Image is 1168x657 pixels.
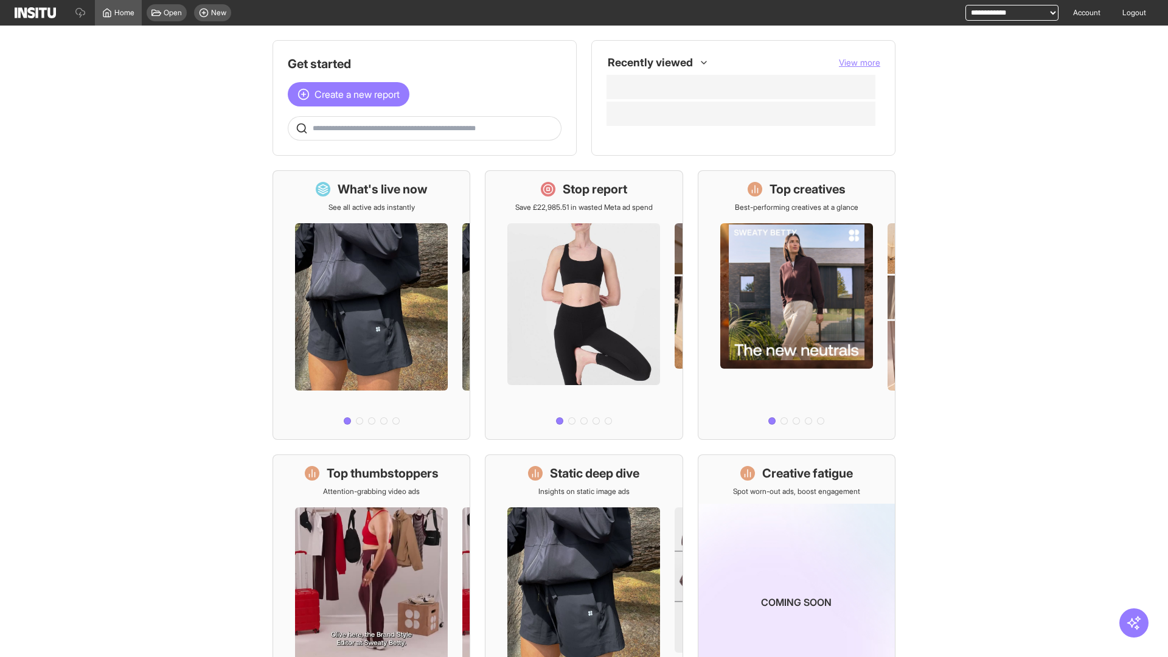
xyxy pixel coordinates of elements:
span: Open [164,8,182,18]
span: Create a new report [315,87,400,102]
p: Insights on static image ads [538,487,630,496]
span: View more [839,57,880,68]
span: Home [114,8,134,18]
p: Attention-grabbing video ads [323,487,420,496]
h1: Stop report [563,181,627,198]
h1: Top creatives [770,181,846,198]
p: Save £22,985.51 in wasted Meta ad spend [515,203,653,212]
span: New [211,8,226,18]
a: Top creativesBest-performing creatives at a glance [698,170,895,440]
h1: Static deep dive [550,465,639,482]
h1: Top thumbstoppers [327,465,439,482]
a: What's live nowSee all active ads instantly [273,170,470,440]
p: See all active ads instantly [328,203,415,212]
p: Best-performing creatives at a glance [735,203,858,212]
button: Create a new report [288,82,409,106]
h1: What's live now [338,181,428,198]
img: Logo [15,7,56,18]
h1: Get started [288,55,561,72]
button: View more [839,57,880,69]
a: Stop reportSave £22,985.51 in wasted Meta ad spend [485,170,683,440]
